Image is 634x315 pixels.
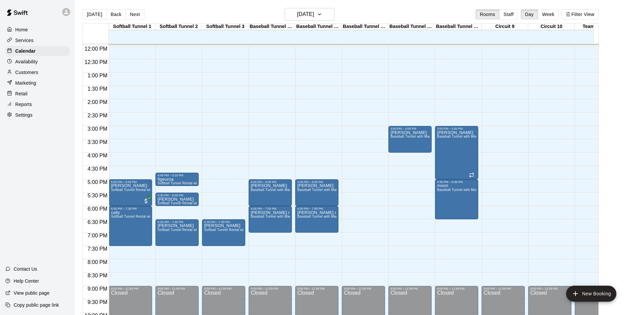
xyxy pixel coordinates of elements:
span: Baseball Tunnel with Machine [297,215,344,218]
span: 1:00 PM [86,73,109,78]
div: 9:00 PM – 11:59 PM [111,287,150,290]
button: [DATE] [285,8,334,21]
button: Rooms [476,9,500,19]
span: 12:00 PM [83,46,109,52]
div: 9:00 PM – 11:59 PM [437,287,476,290]
div: Team Room 1 [575,24,621,30]
span: 7:30 PM [86,246,109,252]
div: 6:00 PM – 7:00 PM: hess rancho [295,206,338,233]
span: 1:30 PM [86,86,109,92]
div: 9:00 PM – 11:59 PM [157,287,197,290]
a: Reports [5,99,70,109]
div: 9:00 PM – 11:59 PM [297,287,336,290]
div: 6:00 PM – 7:30 PM: cally [109,206,152,246]
div: 6:30 PM – 7:30 PM: chacon [155,219,199,246]
span: Baseball Tunnel with Machine [390,135,438,138]
div: 5:30 PM – 6:00 PM: gomez [155,193,199,206]
a: Services [5,35,70,45]
div: 5:00 PM – 6:00 PM: TAYLOR GRACE [249,179,292,206]
span: Baseball Tunnel with Mound [437,135,482,138]
div: 5:00 PM – 6:00 PM [297,180,336,184]
div: 9:00 PM – 11:59 PM [251,287,290,290]
div: Baseball Tunnel 5 (Machine) [295,24,342,30]
span: 4:00 PM [86,153,109,158]
div: 5:30 PM – 6:00 PM [157,194,197,197]
p: Availability [15,58,38,65]
a: Home [5,25,70,35]
div: 3:00 PM – 4:00 PM [390,127,430,130]
div: 5:00 PM – 6:00 PM [111,180,150,184]
a: Settings [5,110,70,120]
div: 6:00 PM – 7:30 PM [111,207,150,210]
div: 4:45 PM – 5:15 PM: figeuroa [155,173,199,186]
div: 6:00 PM – 7:00 PM [297,207,336,210]
p: Reports [15,101,32,108]
p: Services [15,37,34,44]
span: 2:00 PM [86,99,109,105]
span: 6:00 PM [86,206,109,212]
p: View public page [14,290,50,296]
span: Softball Tunnel Rental with Machine [157,201,214,205]
div: 3:00 PM – 5:00 PM: donnie [435,126,478,179]
div: 6:30 PM – 7:30 PM [157,220,197,224]
div: 5:00 PM – 6:30 PM [437,180,476,184]
a: Customers [5,67,70,77]
span: Softball Tunnel Rental with Machine [157,228,214,232]
span: Baseball Tunnel with Machine [251,188,298,192]
h6: [DATE] [297,10,314,19]
div: Marketing [5,78,70,88]
div: Baseball Tunnel 7 (Mound/Machine) [388,24,435,30]
span: 12:30 PM [83,59,109,65]
button: Day [521,9,538,19]
span: 8:00 PM [86,259,109,265]
div: 9:00 PM – 11:59 PM [390,287,430,290]
div: Circuit 10 [528,24,575,30]
span: 6:30 PM [86,219,109,225]
a: Availability [5,57,70,67]
div: 6:00 PM – 7:00 PM: hess rancho [249,206,292,233]
button: [DATE] [83,9,106,19]
div: 5:00 PM – 6:00 PM: TAYLOR GRACE [295,179,338,206]
p: Copy public page link [14,302,59,308]
p: Help Center [14,278,39,284]
div: Circuit 9 [482,24,528,30]
button: Staff [499,9,518,19]
span: Baseball Tunnel with Machine [251,215,298,218]
div: Softball Tunnel 3 [202,24,249,30]
span: Softball Tunnel Rental with Machine [111,215,168,218]
button: add [566,286,616,302]
div: 9:00 PM – 11:59 PM [204,287,243,290]
div: Baseball Tunnel 6 (Machine) [342,24,388,30]
button: Back [106,9,126,19]
span: 5:30 PM [86,193,109,198]
span: 5:00 PM [86,179,109,185]
div: 6:30 PM – 7:30 PM [204,220,243,224]
div: 6:00 PM – 7:00 PM [251,207,290,210]
div: 9:00 PM – 11:59 PM [484,287,523,290]
span: Baseball Tunnel with Machine [297,188,344,192]
p: Home [15,26,28,33]
span: 9:30 PM [86,299,109,305]
div: Baseball Tunnel 4 (Machine) [249,24,295,30]
p: Customers [15,69,38,76]
div: Calendar [5,46,70,56]
div: 9:00 PM – 11:59 PM [530,287,569,290]
span: 3:00 PM [86,126,109,132]
div: 6:30 PM – 7:30 PM: chacon [202,219,245,246]
span: 4:30 PM [86,166,109,172]
div: 9:00 PM – 11:59 PM [344,287,383,290]
div: 5:00 PM – 6:00 PM: Melissa Nelson [109,179,152,206]
span: 7:00 PM [86,233,109,238]
span: 9:00 PM [86,286,109,292]
div: 4:45 PM – 5:15 PM [157,174,197,177]
div: 3:00 PM – 5:00 PM [437,127,476,130]
button: Next [125,9,144,19]
p: Retail [15,90,28,97]
span: Recurring event [469,172,474,178]
p: Contact Us [14,266,37,272]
